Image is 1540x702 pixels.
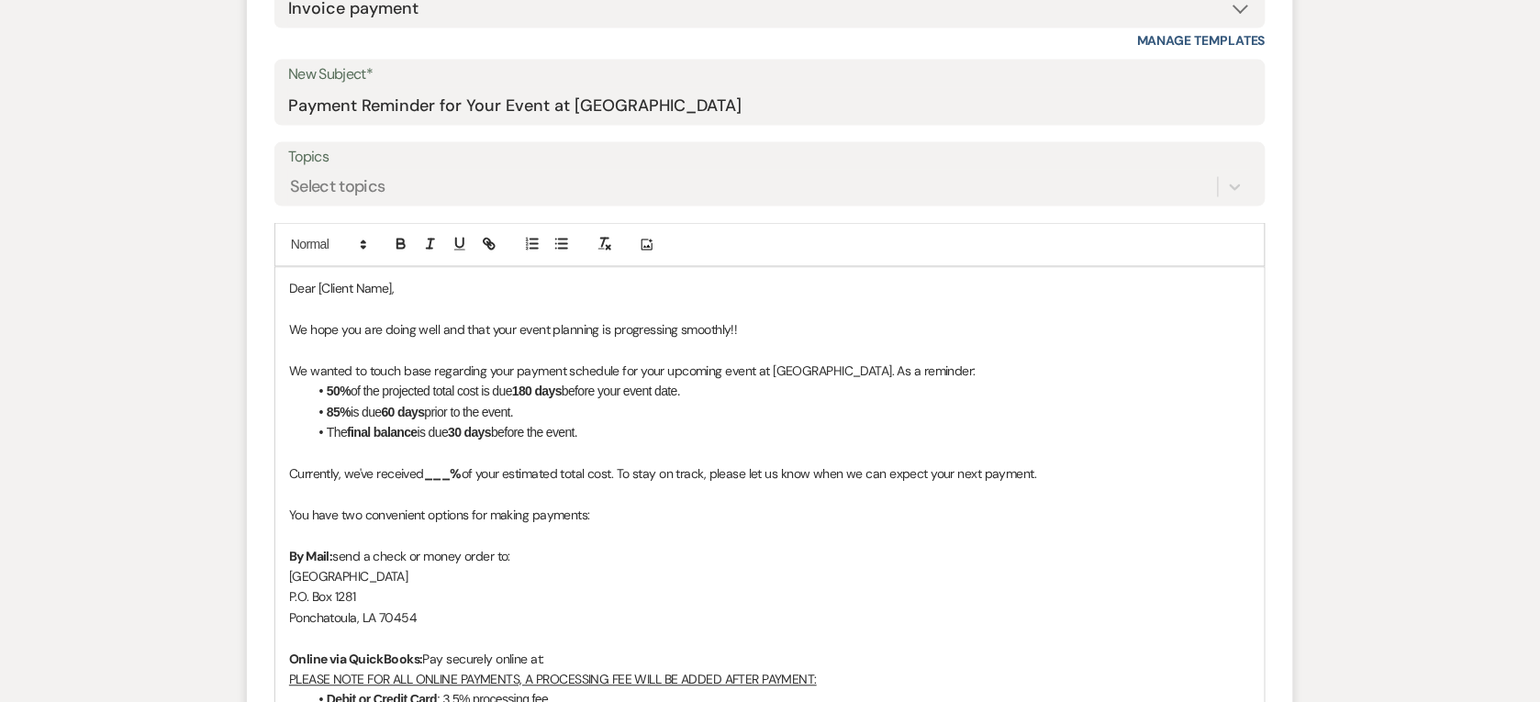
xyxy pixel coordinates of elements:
p: You have two convenient options for making payments: [289,506,1251,526]
p: Pay securely online at: [289,650,1251,670]
p: We hope you are doing well and that your event planning is progressing smoothly!! [289,320,1251,340]
strong: 60 days [382,406,425,420]
p: Currently, we've received of your estimated total cost. To stay on track, please let us know when... [289,464,1251,485]
p: [GEOGRAPHIC_DATA] [289,567,1251,587]
u: PLEASE NOTE FOR ALL ONLINE PAYMENTS, A PROCESSING FEE WILL BE ADDED AFTER PAYMENT: [289,672,817,688]
a: Manage Templates [1137,32,1266,49]
li: of the projected total cost is due before your event date. [307,382,1251,402]
p: Ponchatoula, LA 70454 [289,608,1251,629]
strong: 50% [327,384,351,399]
p: We wanted to touch base regarding your payment schedule for your upcoming event at [GEOGRAPHIC_DA... [289,362,1251,382]
strong: ___% [424,466,462,483]
p: send a check or money order to: [289,547,1251,567]
strong: Online via QuickBooks: [289,652,423,668]
div: Select topics [290,175,385,200]
strong: 30 days [448,426,491,440]
p: P.O. Box 1281 [289,587,1251,607]
p: Dear [Client Name], [289,279,1251,299]
li: is due prior to the event. [307,403,1251,423]
strong: By Mail: [289,549,333,565]
strong: final balance [347,426,418,440]
strong: 180 days [512,384,562,399]
label: Topics [288,144,1252,171]
li: The is due before the event. [307,423,1251,443]
strong: 85% [327,406,351,420]
label: New Subject* [288,61,1252,88]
